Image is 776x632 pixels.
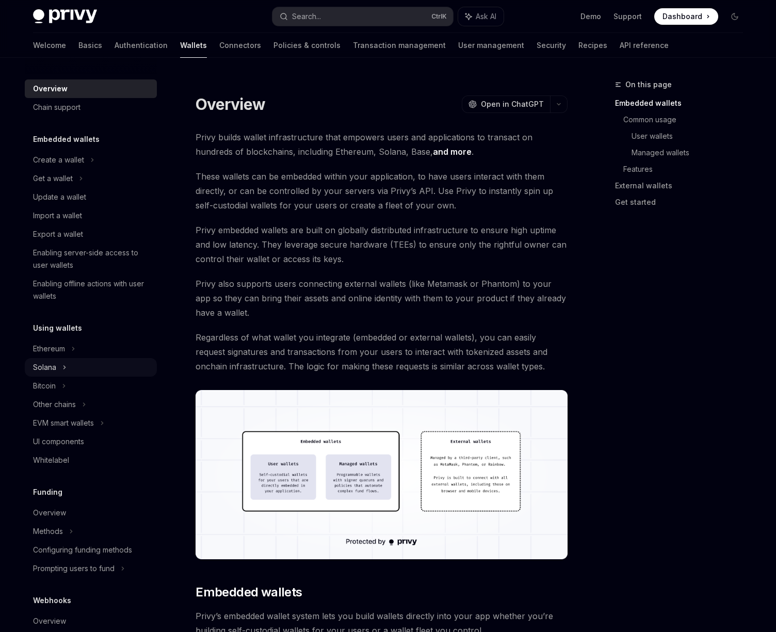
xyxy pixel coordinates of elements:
[654,8,718,25] a: Dashboard
[620,33,669,58] a: API reference
[33,278,151,302] div: Enabling offline actions with user wallets
[180,33,207,58] a: Wallets
[33,615,66,627] div: Overview
[33,562,115,575] div: Prompting users to fund
[353,33,446,58] a: Transaction management
[196,330,568,374] span: Regardless of what wallet you integrate (embedded or external wallets), you can easily request si...
[33,398,76,411] div: Other chains
[433,147,472,157] a: and more
[33,380,56,392] div: Bitcoin
[196,95,265,114] h1: Overview
[431,12,447,21] span: Ctrl K
[25,225,157,244] a: Export a wallet
[33,133,100,145] h5: Embedded wallets
[33,507,66,519] div: Overview
[219,33,261,58] a: Connectors
[476,11,496,22] span: Ask AI
[615,177,751,194] a: External wallets
[615,194,751,210] a: Get started
[33,544,132,556] div: Configuring funding methods
[458,7,504,26] button: Ask AI
[481,99,544,109] span: Open in ChatGPT
[25,98,157,117] a: Chain support
[25,612,157,630] a: Overview
[25,541,157,559] a: Configuring funding methods
[196,169,568,213] span: These wallets can be embedded within your application, to have users interact with them directly,...
[33,191,86,203] div: Update a wallet
[33,247,151,271] div: Enabling server-side access to user wallets
[33,83,68,95] div: Overview
[632,144,751,161] a: Managed wallets
[33,343,65,355] div: Ethereum
[580,11,601,22] a: Demo
[33,435,84,448] div: UI components
[623,111,751,128] a: Common usage
[33,154,84,166] div: Create a wallet
[25,188,157,206] a: Update a wallet
[613,11,642,22] a: Support
[33,172,73,185] div: Get a wallet
[196,390,568,559] img: images/walletoverview.png
[196,130,568,159] span: Privy builds wallet infrastructure that empowers users and applications to transact on hundreds o...
[25,451,157,469] a: Whitelabel
[25,274,157,305] a: Enabling offline actions with user wallets
[33,228,83,240] div: Export a wallet
[25,432,157,451] a: UI components
[273,33,341,58] a: Policies & controls
[615,95,751,111] a: Embedded wallets
[25,244,157,274] a: Enabling server-side access to user wallets
[726,8,743,25] button: Toggle dark mode
[458,33,524,58] a: User management
[33,486,62,498] h5: Funding
[462,95,550,113] button: Open in ChatGPT
[623,161,751,177] a: Features
[578,33,607,58] a: Recipes
[272,7,453,26] button: Search...CtrlK
[662,11,702,22] span: Dashboard
[292,10,321,23] div: Search...
[78,33,102,58] a: Basics
[25,206,157,225] a: Import a wallet
[33,361,56,374] div: Solana
[33,322,82,334] h5: Using wallets
[537,33,566,58] a: Security
[33,209,82,222] div: Import a wallet
[632,128,751,144] a: User wallets
[115,33,168,58] a: Authentication
[33,9,97,24] img: dark logo
[33,417,94,429] div: EVM smart wallets
[33,594,71,607] h5: Webhooks
[625,78,672,91] span: On this page
[33,454,69,466] div: Whitelabel
[33,33,66,58] a: Welcome
[196,223,568,266] span: Privy embedded wallets are built on globally distributed infrastructure to ensure high uptime and...
[33,525,63,538] div: Methods
[196,277,568,320] span: Privy also supports users connecting external wallets (like Metamask or Phantom) to your app so t...
[196,584,302,601] span: Embedded wallets
[25,504,157,522] a: Overview
[25,79,157,98] a: Overview
[33,101,80,114] div: Chain support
